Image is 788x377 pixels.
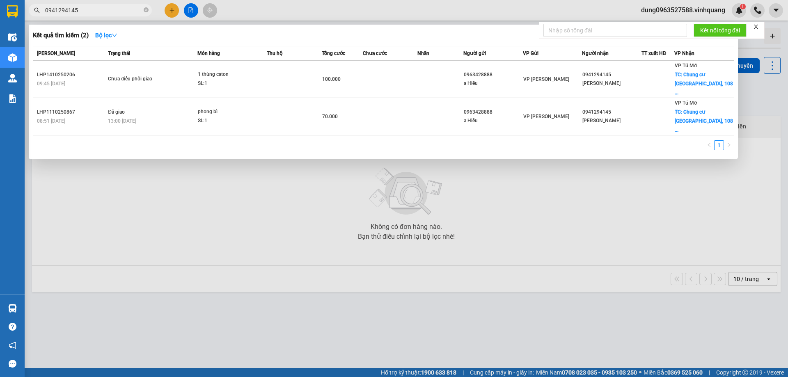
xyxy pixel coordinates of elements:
img: logo-vxr [7,5,18,18]
span: TC: Chung cư [GEOGRAPHIC_DATA], 108 ... [675,72,733,96]
span: Người gửi [463,50,486,56]
span: VP Gửi [523,50,538,56]
div: 0941294145 [582,108,641,117]
span: Người nhận [582,50,609,56]
span: left [707,142,712,147]
span: question-circle [9,323,16,331]
div: SL: 1 [198,117,259,126]
span: down [112,32,117,38]
span: close-circle [144,7,149,12]
span: 100.000 [322,76,341,82]
span: 09:45 [DATE] [37,81,65,87]
span: [PERSON_NAME] [37,50,75,56]
div: LHP1410250206 [37,71,105,79]
div: [PERSON_NAME] [582,79,641,88]
span: Kết nối tổng đài [700,26,740,35]
span: Chưa cước [363,50,387,56]
div: SL: 1 [198,79,259,88]
h3: Kết quả tìm kiếm ( 2 ) [33,31,89,40]
span: VP [PERSON_NAME] [523,76,569,82]
span: Tổng cước [322,50,345,56]
div: 1 thùng caton [198,70,259,79]
a: 1 [715,141,724,150]
span: VP [PERSON_NAME] [523,114,569,119]
button: Kết nối tổng đài [694,24,747,37]
span: Thu hộ [267,50,282,56]
button: left [704,140,714,150]
span: VP Tú Mỡ [675,100,697,106]
span: Đã giao [108,109,125,115]
span: 13:00 [DATE] [108,118,136,124]
div: 0941294145 [582,71,641,79]
button: right [724,140,734,150]
span: message [9,360,16,368]
img: warehouse-icon [8,304,17,313]
span: Trạng thái [108,50,130,56]
li: 1 [714,140,724,150]
div: a Hiếu [464,117,522,125]
img: solution-icon [8,94,17,103]
img: warehouse-icon [8,33,17,41]
strong: Bộ lọc [95,32,117,39]
span: Nhãn [417,50,429,56]
div: LHP1110250867 [37,108,105,117]
button: Bộ lọcdown [89,29,124,42]
li: Previous Page [704,140,714,150]
span: right [726,142,731,147]
div: phong bì [198,107,259,117]
li: Next Page [724,140,734,150]
div: [PERSON_NAME] [582,117,641,125]
input: Nhập số tổng đài [543,24,687,37]
span: Món hàng [197,50,220,56]
img: warehouse-icon [8,53,17,62]
span: VP Nhận [674,50,694,56]
div: Chưa điều phối giao [108,75,170,84]
span: close [753,24,759,30]
span: close-circle [144,7,149,14]
input: Tìm tên, số ĐT hoặc mã đơn [45,6,142,15]
div: 0963428888 [464,71,522,79]
span: search [34,7,40,13]
span: VP Tú Mỡ [675,63,697,69]
span: TT xuất HĐ [641,50,667,56]
span: 70.000 [322,114,338,119]
span: notification [9,341,16,349]
span: 08:51 [DATE] [37,118,65,124]
div: a Hiếu [464,79,522,88]
img: warehouse-icon [8,74,17,82]
span: TC: Chung cư [GEOGRAPHIC_DATA], 108 ... [675,109,733,133]
div: 0963428888 [464,108,522,117]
